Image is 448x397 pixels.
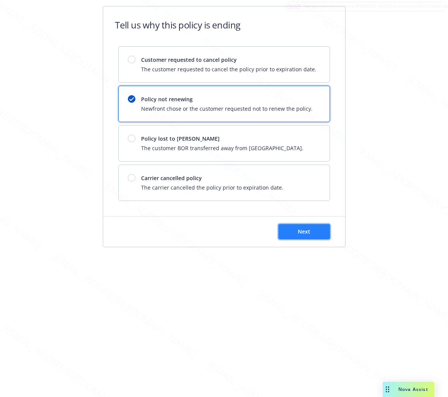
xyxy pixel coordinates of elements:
span: Policy lost to [PERSON_NAME] [141,135,304,143]
span: Next [298,228,310,235]
span: Carrier cancelled policy [141,174,284,182]
div: Drag to move [383,382,392,397]
span: Customer requested to cancel policy [141,56,317,64]
span: Nova Assist [398,386,428,392]
span: The carrier cancelled the policy prior to expiration date. [141,184,284,191]
span: Newfront chose or the customer requested not to renew the policy. [141,105,313,113]
span: The customer BOR transferred away from [GEOGRAPHIC_DATA]. [141,144,304,152]
button: Next [278,224,330,239]
span: Policy not renewing [141,95,313,103]
h1: Tell us why this policy is ending [115,19,241,31]
span: The customer requested to cancel the policy prior to expiration date. [141,65,317,73]
button: Nova Assist [383,382,434,397]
